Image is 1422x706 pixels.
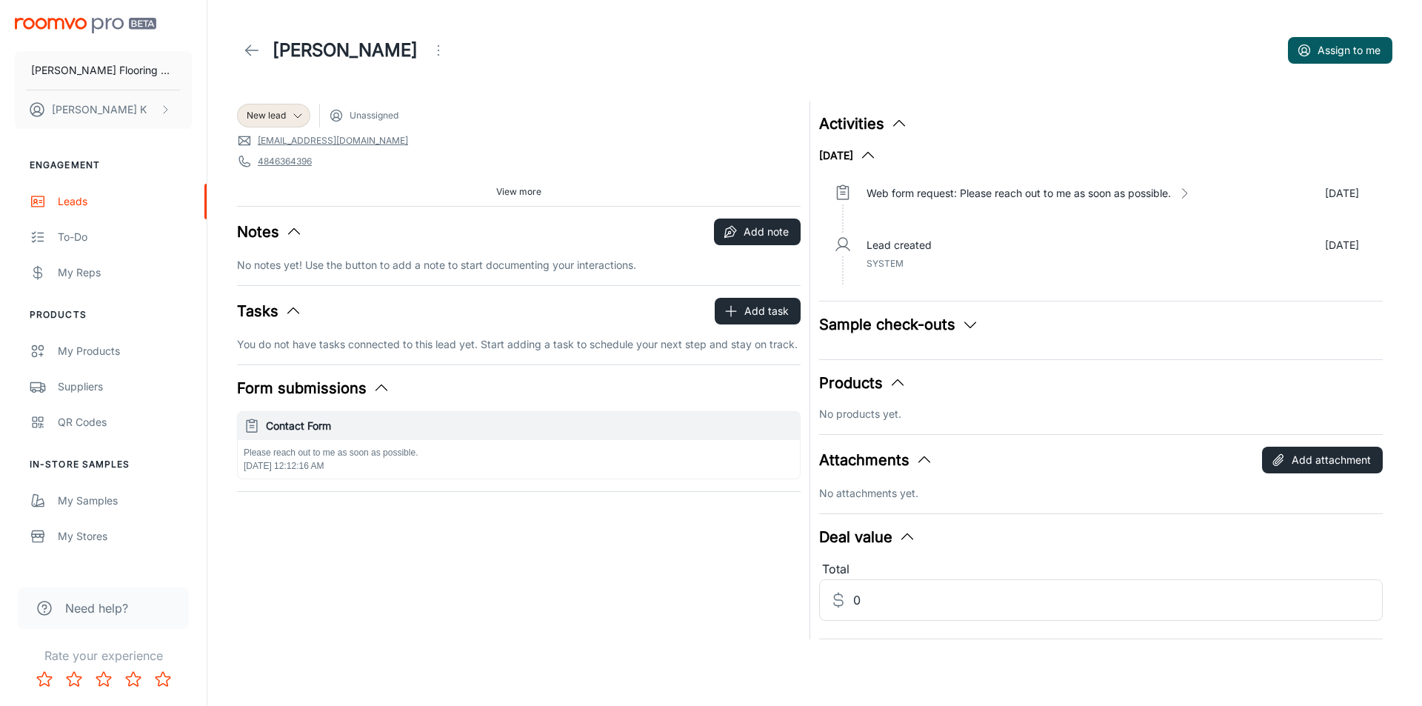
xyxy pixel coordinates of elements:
[238,412,800,479] button: Contact FormPlease reach out to me as soon as possible.[DATE] 12:12:16 AM
[819,449,933,471] button: Attachments
[30,665,59,694] button: Rate 1 star
[350,109,398,122] span: Unassigned
[819,113,908,135] button: Activities
[244,461,324,471] span: [DATE] 12:12:16 AM
[58,264,192,281] div: My Reps
[244,446,794,459] p: Please reach out to me as soon as possible.
[89,665,118,694] button: Rate 3 star
[819,313,979,336] button: Sample check-outs
[266,418,794,434] h6: Contact Form
[59,665,89,694] button: Rate 2 star
[237,300,302,322] button: Tasks
[58,379,192,395] div: Suppliers
[867,237,932,253] p: Lead created
[148,665,178,694] button: Rate 5 star
[1288,37,1392,64] button: Assign to me
[273,37,418,64] h1: [PERSON_NAME]
[424,36,453,65] button: Open menu
[15,18,156,33] img: Roomvo PRO Beta
[247,109,286,122] span: New lead
[118,665,148,694] button: Rate 4 star
[12,647,195,665] p: Rate your experience
[15,90,192,129] button: [PERSON_NAME] K
[715,298,801,324] button: Add task
[496,185,541,199] span: View more
[1325,237,1359,253] p: [DATE]
[819,147,877,164] button: [DATE]
[1262,447,1383,473] button: Add attachment
[867,258,904,269] span: System
[31,62,176,79] p: [PERSON_NAME] Flooring Center Inc
[819,560,1383,579] div: Total
[58,414,192,430] div: QR Codes
[237,377,390,399] button: Form submissions
[58,343,192,359] div: My Products
[58,193,192,210] div: Leads
[258,155,312,168] a: 4846364396
[58,493,192,509] div: My Samples
[237,104,310,127] div: New lead
[867,185,1171,202] p: Web form request: Please reach out to me as soon as possible.
[258,134,408,147] a: [EMAIL_ADDRESS][DOMAIN_NAME]
[65,599,128,617] span: Need help?
[237,257,801,273] p: No notes yet! Use the button to add a note to start documenting your interactions.
[237,336,801,353] p: You do not have tasks connected to this lead yet. Start adding a task to schedule your next step ...
[819,485,1383,502] p: No attachments yet.
[819,372,907,394] button: Products
[58,528,192,545] div: My Stores
[819,526,916,548] button: Deal value
[1325,185,1359,202] p: [DATE]
[853,579,1383,621] input: Estimated deal value
[15,51,192,90] button: [PERSON_NAME] Flooring Center Inc
[237,221,303,243] button: Notes
[58,229,192,245] div: To-do
[490,181,547,203] button: View more
[52,101,147,118] p: [PERSON_NAME] K
[714,219,801,245] button: Add note
[819,406,1383,422] p: No products yet.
